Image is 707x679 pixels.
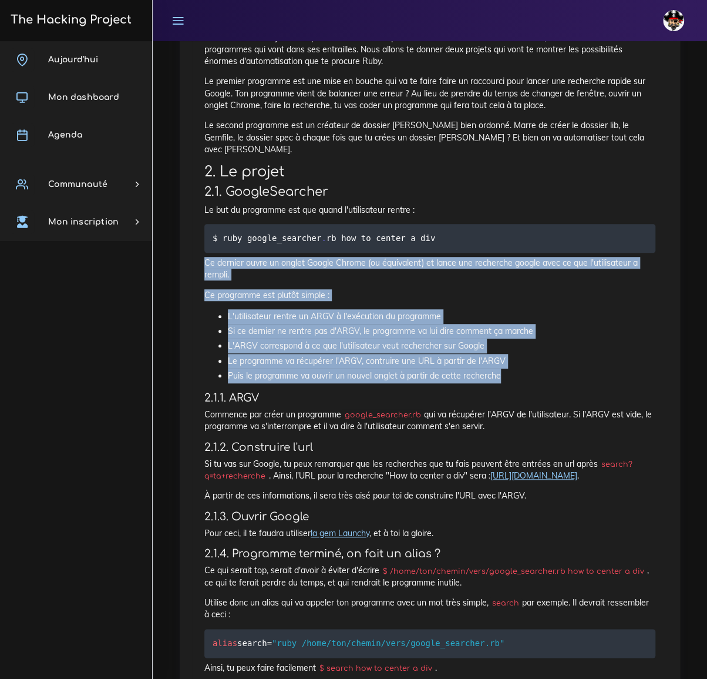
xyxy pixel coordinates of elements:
[228,324,655,339] li: Si ce dernier ne rentre pas d'ARGV, le programme va lui dire comment ça marche
[204,392,655,404] h4: 2.1.1. ARGV
[204,119,655,155] p: Le second programme est un créateur de dossier [PERSON_NAME] bien ordonné. Marre de créer le doss...
[663,10,684,31] img: avatar
[341,409,424,421] code: google_searcher.rb
[321,233,326,243] span: .
[490,470,577,481] a: [URL][DOMAIN_NAME]
[48,131,82,139] span: Agenda
[316,663,435,674] code: $ search how to center a div
[48,218,119,226] span: Mon inscription
[272,638,504,648] span: "ruby /home/ton/chemin/vers/google_searcher.rb"
[228,354,655,369] li: Le programme va récupérer l'ARGV, contruire une URL à partir de l'ARGV
[204,163,655,180] h2: 2. Le projet
[213,232,439,245] code: $ ruby google_searcher rb how to center a div
[204,662,655,674] p: Ainsi, tu peux faire facilement .
[489,597,522,609] code: search
[7,14,132,26] h3: The Hacking Project
[213,638,237,648] span: alias
[267,638,272,648] span: =
[228,309,655,324] li: L'utilisateur rentre un ARGV à l'exécution du programme
[204,441,655,454] h4: 2.1.2. Construire l'url
[204,458,655,482] p: Si tu vas sur Google, tu peux remarquer que les recherches que tu fais peuvent être entrées en ur...
[204,597,655,621] p: Utilise donc un alias qui va appeler ton programme avec un mot très simple, par exemple. Il devra...
[379,566,647,577] code: $ /home/ton/chemin/vers/google_searcher.rb how to center a div
[228,369,655,383] li: Puis le programme va ouvrir un nouvel onglet à partir de cette recherche
[204,257,655,281] p: Ce dernier ouvre un onglet Google Chrome (ou équivalent) et lance une recherche google avec ce qu...
[311,528,369,538] a: la gem Launchy
[204,409,655,433] p: Commence par créer un programme qui va récupérer l'ARGV de l'utilisateur. Si l'ARGV est vide, le ...
[48,93,119,102] span: Mon dashboard
[213,637,508,650] code: search
[204,564,655,588] p: Ce qui serait top, serait d'avoir à éviter d'écrire , ce qui te ferait perdre du temps, et qui re...
[204,185,655,199] h3: 2.1. GoogleSearcher
[204,459,632,482] code: search?q=ta+recherche
[204,289,655,301] p: Ce programme est plutôt simple :
[48,55,98,64] span: Aujourd'hui
[204,510,655,523] h4: 2.1.3. Ouvrir Google
[228,339,655,353] li: L'ARGV correspond à ce que l'utilisateur veut rechercher sur Google
[48,180,107,189] span: Communauté
[204,204,655,216] p: Le but du programme est que quand l'utilisateur rentre :
[204,547,655,560] h4: 2.1.4. Programme terminé, on fait un alias ?
[204,527,655,539] p: Pour ceci, il te faudra utiliser , et à toi la gloire.
[204,490,655,501] p: À partir de ces informations, il sera très aisé pour toi de construire l'URL avec l'ARGV.
[204,75,655,111] p: Le premier programme est une mise en bouche qui va te faire faire un raccourci pour lancer une re...
[204,32,655,68] p: Les ressources du jour t'ont permis de mieux comprendre comment marche ton ordinateur, et comment...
